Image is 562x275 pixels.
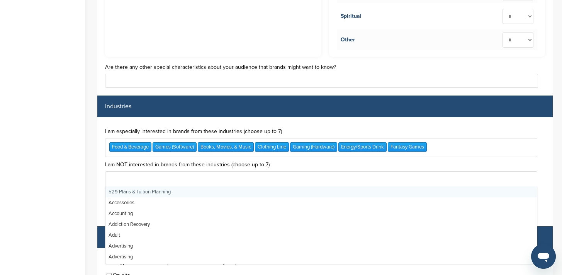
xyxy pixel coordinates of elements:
div: Fantasy Games [388,142,427,152]
div: Games (Software) [153,142,197,152]
div: Gaming (Hardware) [290,142,337,152]
div: Food & Beverage [109,142,151,152]
div: Accounting [105,208,537,219]
div: Advertising [105,251,537,262]
div: Books, Movies, & Music [198,142,254,152]
label: I am NOT interested in brands from these industries (choose up to 7) [105,162,545,167]
div: Accessories [105,197,537,208]
div: Other [341,36,355,44]
div: Aerospace [105,262,537,273]
div: Addiction Recovery [105,219,537,230]
div: Adult [105,230,537,241]
div: Advertising [105,241,537,251]
div: Energy/Sports Drink [338,142,387,152]
iframe: Button to launch messaging window [531,244,556,269]
div: Clothing Line [255,142,289,152]
div: Spiritual [341,12,362,20]
div: 529 Plans & Tuition Planning [105,186,537,197]
label: Are there any other special characteristics about your audience that brands might want to know? [105,65,545,70]
label: Industries [105,103,131,109]
label: What types of Activation options are available for your partners? [105,260,545,265]
label: I am especially interested in brands from these industries (choose up to 7) [105,129,545,134]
